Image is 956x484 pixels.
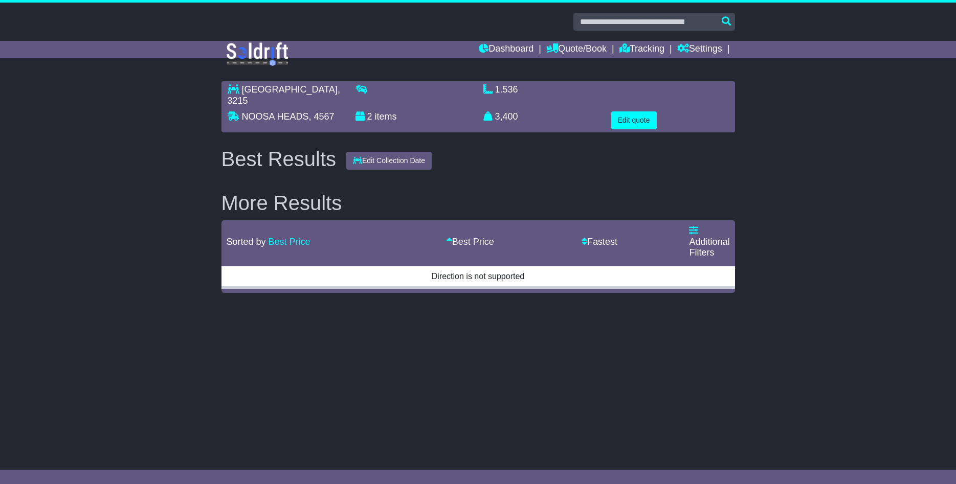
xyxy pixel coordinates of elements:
span: , 3215 [228,84,340,106]
button: Edit quote [611,111,657,129]
span: 2 [367,111,372,122]
span: NOOSA HEADS [242,111,309,122]
a: Additional Filters [689,225,729,258]
span: , 4567 [309,111,335,122]
a: Best Price [447,237,494,247]
h2: More Results [221,192,735,214]
span: 1.536 [495,84,518,95]
a: Best Price [269,237,310,247]
button: Edit Collection Date [346,152,432,170]
a: Quote/Book [546,41,607,58]
a: Settings [677,41,722,58]
span: [GEOGRAPHIC_DATA] [242,84,338,95]
a: Dashboard [479,41,533,58]
span: Sorted by [227,237,266,247]
div: Best Results [216,148,342,170]
a: Tracking [619,41,664,58]
a: Fastest [582,237,617,247]
span: items [375,111,397,122]
span: 3,400 [495,111,518,122]
td: Direction is not supported [221,265,735,287]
